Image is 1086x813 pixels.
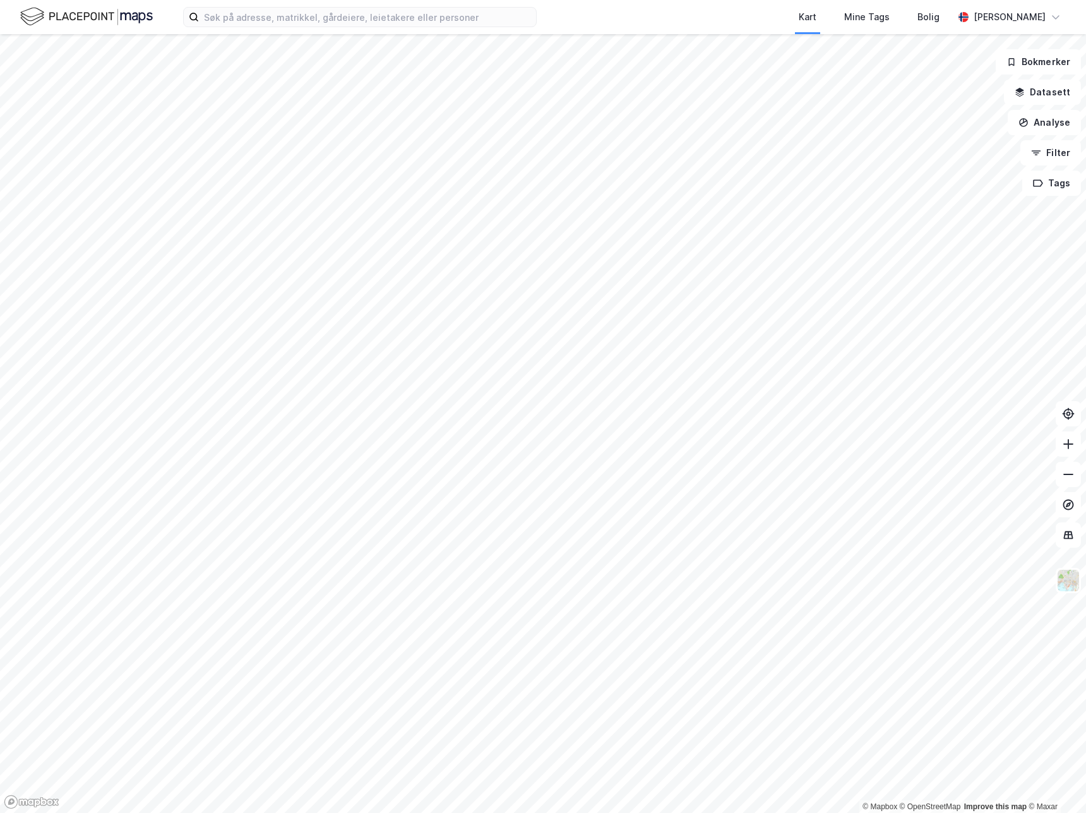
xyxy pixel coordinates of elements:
[900,802,961,811] a: OpenStreetMap
[1020,140,1081,166] button: Filter
[20,6,153,28] img: logo.f888ab2527a4732fd821a326f86c7f29.svg
[1022,171,1081,196] button: Tags
[964,802,1027,811] a: Improve this map
[996,49,1081,75] button: Bokmerker
[844,9,890,25] div: Mine Tags
[1008,110,1081,135] button: Analyse
[1056,569,1080,593] img: Z
[799,9,816,25] div: Kart
[4,795,59,809] a: Mapbox homepage
[862,802,897,811] a: Mapbox
[1023,752,1086,813] iframe: Chat Widget
[917,9,940,25] div: Bolig
[199,8,536,27] input: Søk på adresse, matrikkel, gårdeiere, leietakere eller personer
[1004,80,1081,105] button: Datasett
[974,9,1046,25] div: [PERSON_NAME]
